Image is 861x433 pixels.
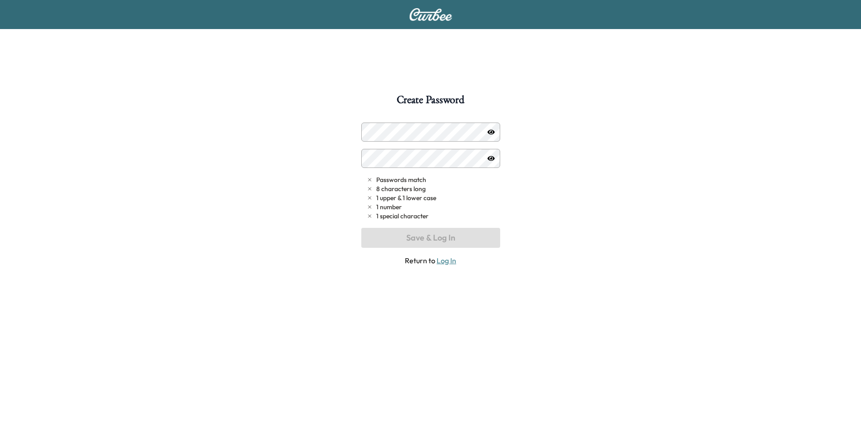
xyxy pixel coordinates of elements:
span: 1 upper & 1 lower case [376,193,436,202]
img: Curbee Logo [409,8,453,21]
span: 1 special character [376,212,428,221]
a: Log In [437,256,456,265]
span: 1 number [376,202,402,212]
span: Return to [361,255,500,266]
h1: Create Password [397,94,464,110]
span: Passwords match [376,175,426,184]
span: 8 characters long [376,184,426,193]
